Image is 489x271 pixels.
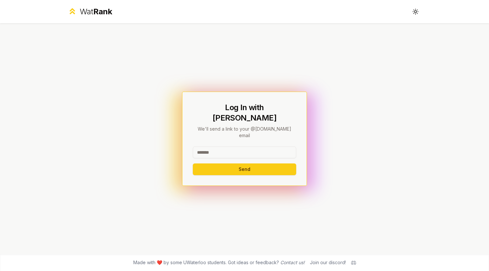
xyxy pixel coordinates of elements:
span: Made with ❤️ by some UWaterloo students. Got ideas or feedback? [133,259,305,266]
a: WatRank [68,6,112,17]
button: Send [193,163,296,175]
h1: Log In with [PERSON_NAME] [193,102,296,123]
span: Rank [93,7,112,16]
div: Wat [80,6,112,17]
p: We'll send a link to your @[DOMAIN_NAME] email [193,126,296,139]
div: Join our discord! [310,259,346,266]
a: Contact us! [280,260,305,265]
